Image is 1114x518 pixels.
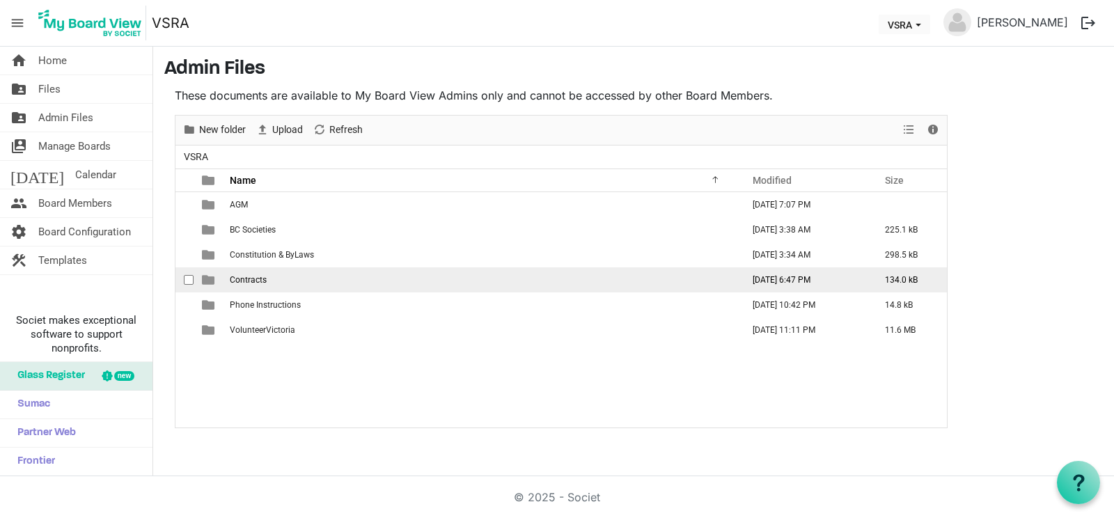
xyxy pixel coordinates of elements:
a: [PERSON_NAME] [971,8,1074,36]
button: VSRA dropdownbutton [879,15,930,34]
span: AGM [230,200,248,210]
td: checkbox [175,217,194,242]
td: 11.6 MB is template cell column header Size [870,317,947,343]
span: switch_account [10,132,27,160]
img: My Board View Logo [34,6,146,40]
td: April 14, 2025 7:07 PM column header Modified [738,192,870,217]
span: construction [10,246,27,274]
button: View dropdownbutton [900,121,917,139]
td: checkbox [175,292,194,317]
button: New folder [180,121,249,139]
button: Details [924,121,943,139]
span: folder_shared [10,75,27,103]
td: July 09, 2025 11:11 PM column header Modified [738,317,870,343]
button: Upload [253,121,306,139]
td: checkbox [175,267,194,292]
td: 134.0 kB is template cell column header Size [870,267,947,292]
span: VSRA [181,148,211,166]
td: July 08, 2025 3:34 AM column header Modified [738,242,870,267]
span: Partner Web [10,419,76,447]
td: is template cell column header type [194,192,226,217]
span: folder_shared [10,104,27,132]
span: Contracts [230,275,267,285]
span: Manage Boards [38,132,111,160]
td: July 08, 2025 3:38 AM column header Modified [738,217,870,242]
td: Contracts is template cell column header Name [226,267,738,292]
span: Frontier [10,448,55,476]
span: home [10,47,27,74]
td: is template cell column header type [194,317,226,343]
td: is template cell column header type [194,217,226,242]
td: VolunteerVictoria is template cell column header Name [226,317,738,343]
td: is template cell column header type [194,267,226,292]
td: is template cell column header Size [870,192,947,217]
td: July 09, 2025 10:42 PM column header Modified [738,292,870,317]
span: Societ makes exceptional software to support nonprofits. [6,313,146,355]
td: checkbox [175,317,194,343]
div: new [114,371,134,381]
td: August 21, 2025 6:47 PM column header Modified [738,267,870,292]
td: checkbox [175,242,194,267]
td: Constitution & ByLaws is template cell column header Name [226,242,738,267]
span: Phone Instructions [230,300,301,310]
span: Calendar [75,161,116,189]
td: AGM is template cell column header Name [226,192,738,217]
span: Modified [753,175,792,186]
td: Phone Instructions is template cell column header Name [226,292,738,317]
button: logout [1074,8,1103,38]
div: Upload [251,116,308,145]
span: Board Members [38,189,112,217]
div: Details [921,116,945,145]
a: My Board View Logo [34,6,152,40]
span: BC Societies [230,225,276,235]
td: 14.8 kB is template cell column header Size [870,292,947,317]
td: is template cell column header type [194,292,226,317]
span: [DATE] [10,161,64,189]
span: menu [4,10,31,36]
span: Sumac [10,391,50,418]
span: Home [38,47,67,74]
h3: Admin Files [164,58,1103,81]
span: Board Configuration [38,218,131,246]
span: Files [38,75,61,103]
span: Templates [38,246,87,274]
td: is template cell column header type [194,242,226,267]
button: Refresh [311,121,366,139]
span: Constitution & ByLaws [230,250,314,260]
span: Refresh [328,121,364,139]
a: VSRA [152,9,189,37]
td: 225.1 kB is template cell column header Size [870,217,947,242]
td: checkbox [175,192,194,217]
span: settings [10,218,27,246]
span: Size [885,175,904,186]
div: Refresh [308,116,368,145]
td: 298.5 kB is template cell column header Size [870,242,947,267]
span: Admin Files [38,104,93,132]
span: VolunteerVictoria [230,325,295,335]
span: Name [230,175,256,186]
span: New folder [198,121,247,139]
div: View [897,116,921,145]
p: These documents are available to My Board View Admins only and cannot be accessed by other Board ... [175,87,948,104]
span: Glass Register [10,362,85,390]
span: people [10,189,27,217]
td: BC Societies is template cell column header Name [226,217,738,242]
div: New folder [178,116,251,145]
img: no-profile-picture.svg [943,8,971,36]
span: Upload [271,121,304,139]
a: © 2025 - Societ [514,490,600,504]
